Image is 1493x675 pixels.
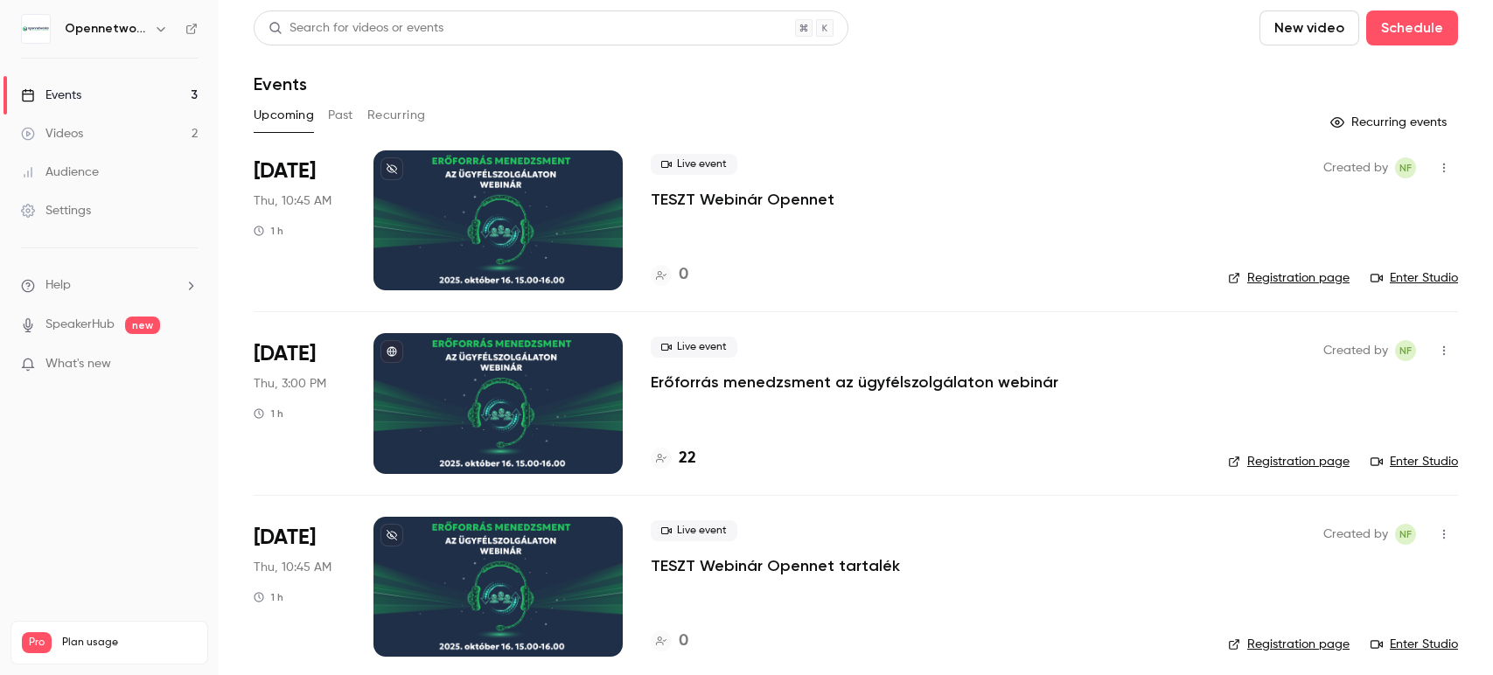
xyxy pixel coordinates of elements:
div: 1 h [254,590,283,604]
span: NF [1399,524,1412,545]
span: NF [1399,157,1412,178]
span: Pro [22,632,52,653]
div: Events [21,87,81,104]
div: Oct 9 Thu, 10:45 AM (Europe/Budapest) [254,150,345,290]
h4: 0 [679,263,688,287]
span: What's new [45,355,111,373]
a: TESZT Webinár Opennet [651,189,834,210]
li: help-dropdown-opener [21,276,198,295]
iframe: Noticeable Trigger [177,357,198,372]
a: 22 [651,447,696,470]
span: Live event [651,337,737,358]
span: Thu, 10:45 AM [254,559,331,576]
span: [DATE] [254,157,316,185]
span: NF [1399,340,1412,361]
a: 0 [651,630,688,653]
a: TESZT Webinár Opennet tartalék [651,555,900,576]
div: 1 h [254,224,283,238]
span: Created by [1323,524,1388,545]
a: Registration page [1228,636,1350,653]
div: Settings [21,202,91,219]
h1: Events [254,73,307,94]
a: Registration page [1228,269,1350,287]
h6: Opennetworks Kft. [65,20,147,38]
a: Erőforrás menedzsment az ügyfélszolgálaton webinár [651,372,1058,393]
span: Live event [651,154,737,175]
a: SpeakerHub [45,316,115,334]
span: [DATE] [254,524,316,552]
h4: 0 [679,630,688,653]
div: 1 h [254,407,283,421]
a: Registration page [1228,453,1350,470]
span: Nóra Faragó [1395,524,1416,545]
button: Upcoming [254,101,314,129]
a: Enter Studio [1371,269,1458,287]
a: 0 [651,263,688,287]
h4: 22 [679,447,696,470]
a: Enter Studio [1371,453,1458,470]
button: Recurring events [1322,108,1458,136]
span: Nóra Faragó [1395,340,1416,361]
div: Oct 16 Thu, 3:00 PM (Europe/Budapest) [254,333,345,473]
span: Plan usage [62,636,197,650]
span: Help [45,276,71,295]
span: Thu, 10:45 AM [254,192,331,210]
span: Thu, 3:00 PM [254,375,326,393]
button: New video [1259,10,1359,45]
div: Search for videos or events [269,19,443,38]
a: Enter Studio [1371,636,1458,653]
span: Created by [1323,340,1388,361]
img: Opennetworks Kft. [22,15,50,43]
div: Audience [21,164,99,181]
div: Oct 30 Thu, 10:45 AM (Europe/Budapest) [254,517,345,657]
button: Past [328,101,353,129]
span: Nóra Faragó [1395,157,1416,178]
button: Schedule [1366,10,1458,45]
span: [DATE] [254,340,316,368]
span: new [125,317,160,334]
button: Recurring [367,101,426,129]
span: Live event [651,520,737,541]
div: Videos [21,125,83,143]
span: Created by [1323,157,1388,178]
